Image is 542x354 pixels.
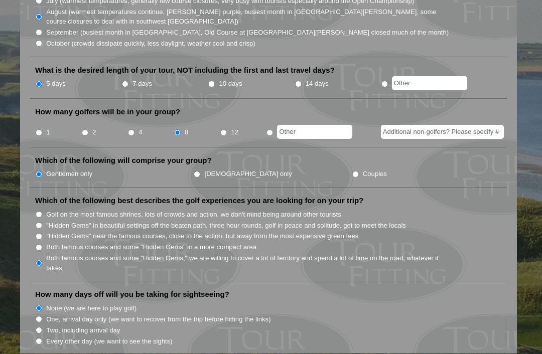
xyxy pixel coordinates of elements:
[46,315,270,325] label: One, arrival day only (we want to recover from the trip before hitting the links)
[35,107,180,117] label: How many golfers will be in your group?
[219,79,242,89] label: 10 days
[277,125,352,139] input: Other
[46,39,255,49] label: October (crowds dissipate quickly, less daylight, weather cool and crisp)
[46,326,120,336] label: Two, including arrival day
[46,304,137,314] label: None (we are here to play golf)
[46,221,406,231] label: "Hidden Gems" in beautiful settings off the beaten path, three hour rounds, golf in peace and sol...
[35,196,363,206] label: Which of the following best describes the golf experiences you are looking for on your trip?
[46,210,341,220] label: Golf on the most famous shrines, lots of crowds and action, we don't mind being around other tour...
[381,125,504,139] input: Additional non-golfers? Please specify #
[231,128,238,138] label: 12
[46,128,50,138] label: 1
[185,128,188,138] label: 8
[35,156,212,166] label: Which of the following will comprise your group?
[46,8,450,27] label: August (warmest temperatures continue, [PERSON_NAME] purple, busiest month in [GEOGRAPHIC_DATA][P...
[46,79,66,89] label: 5 days
[306,79,329,89] label: 14 days
[35,290,229,300] label: How many days off will you be taking for sightseeing?
[92,128,96,138] label: 2
[46,232,358,242] label: "Hidden Gems" near the famous courses, close to the action, but away from the most expensive gree...
[46,337,172,347] label: Every other day (we want to see the sights)
[35,66,335,76] label: What is the desired length of your tour, NOT including the first and last travel days?
[392,77,467,91] input: Other
[46,169,92,180] label: Gentlemen only
[132,79,152,89] label: 7 days
[46,254,450,273] label: Both famous courses and some "Hidden Gems," we are willing to cover a lot of territory and spend ...
[139,128,142,138] label: 4
[363,169,387,180] label: Couples
[46,243,256,253] label: Both famous courses and some "Hidden Gems" in a more compact area
[46,28,449,38] label: September (busiest month in [GEOGRAPHIC_DATA], Old Course at [GEOGRAPHIC_DATA][PERSON_NAME] close...
[205,169,292,180] label: [DEMOGRAPHIC_DATA] only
